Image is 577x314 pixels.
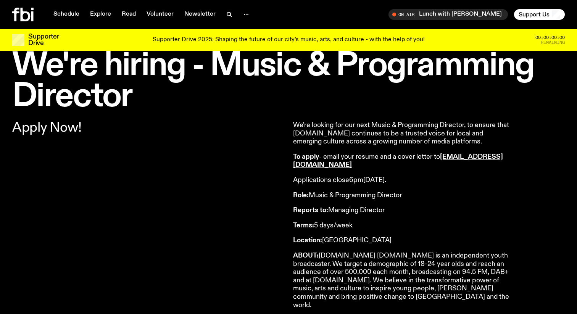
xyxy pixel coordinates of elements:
[293,176,513,185] p: Applications close 6pm[DATE].
[85,9,116,20] a: Explore
[49,9,84,20] a: Schedule
[293,252,319,259] strong: ABOUT:
[12,121,284,134] p: Apply Now!
[293,192,513,200] p: Music & Programming Director
[293,222,314,229] strong: Terms:
[153,37,425,43] p: Supporter Drive 2025: Shaping the future of our city’s music, arts, and culture - with the help o...
[293,206,513,215] p: Managing Director
[180,9,220,20] a: Newsletter
[293,252,513,309] p: [DOMAIN_NAME] [DOMAIN_NAME] is an independent youth broadcaster. We target a demographic of 18-24...
[535,35,565,40] span: 00:00:00:00
[293,237,322,244] strong: Location:
[293,207,328,214] strong: Reports to:
[293,153,319,160] strong: To apply
[293,121,513,146] p: We're looking for our next Music & Programming Director, to ensure that [DOMAIN_NAME] continues t...
[12,50,565,112] h1: We're hiring - Music & Programming Director
[293,192,309,199] strong: Role:
[293,153,513,169] p: - email your resume and a cover letter to
[293,237,513,245] p: [GEOGRAPHIC_DATA]
[142,9,178,20] a: Volunteer
[293,222,513,230] p: 5 days/week
[388,9,508,20] button: On AirLunch with [PERSON_NAME]
[28,34,59,47] h3: Supporter Drive
[117,9,140,20] a: Read
[519,11,550,18] span: Support Us
[541,40,565,45] span: Remaining
[514,9,565,20] button: Support Us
